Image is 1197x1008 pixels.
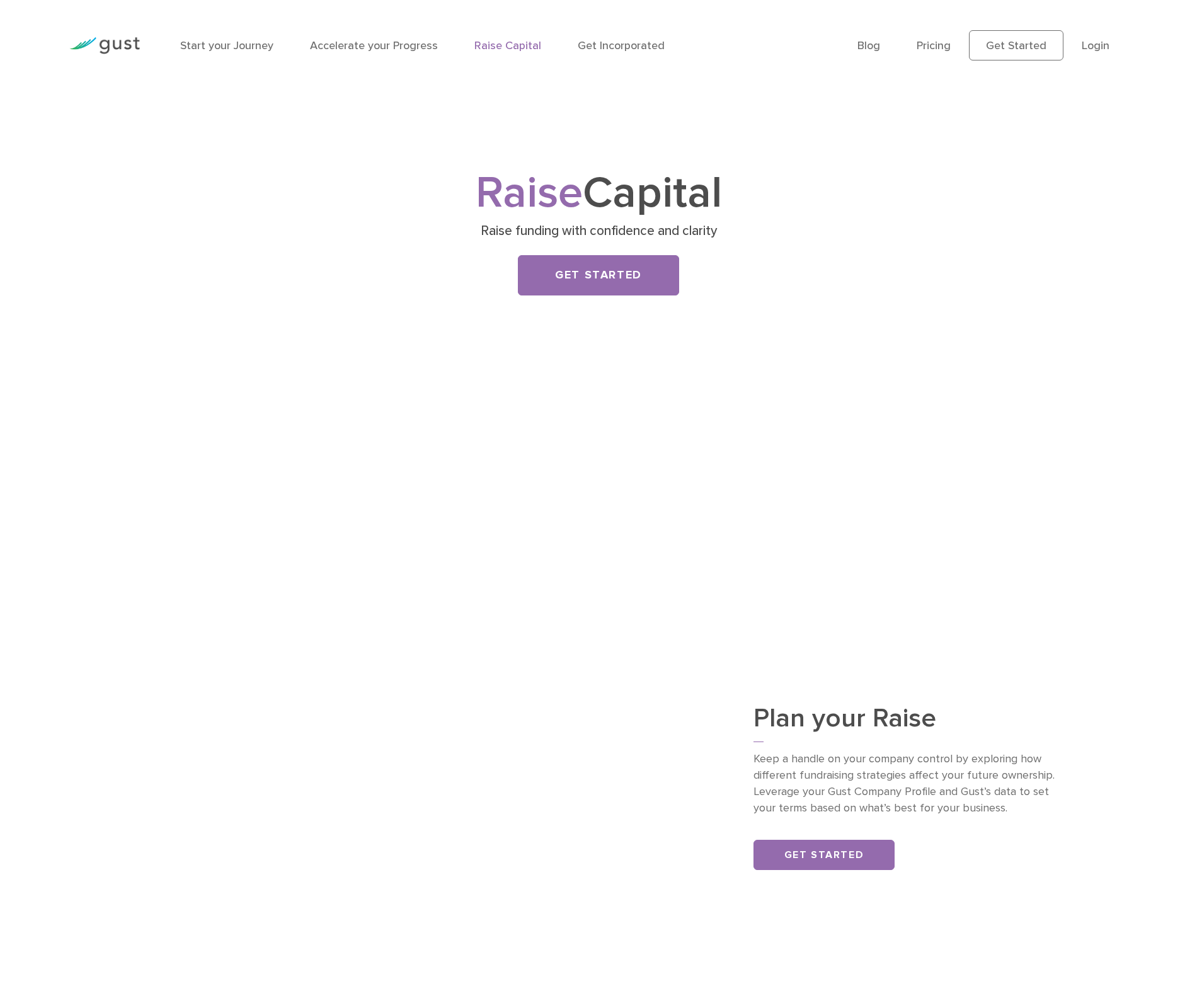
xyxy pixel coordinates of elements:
img: Gust Logo [69,37,140,54]
a: Get Started [969,30,1063,60]
a: Accelerate your Progress [310,39,438,52]
a: Raise Capital [474,39,541,52]
h1: Capital [350,173,847,214]
a: Get Incorporated [578,39,665,52]
a: Blog [857,39,880,52]
a: Login [1082,39,1109,52]
a: Start your Journey [180,39,273,52]
p: Raise funding with confidence and clarity [355,222,843,240]
p: Keep a handle on your company control by exploring how different fundraising strategies affect yo... [753,751,1055,816]
a: Get Started [753,840,895,870]
span: Raise [476,166,583,219]
a: Get Started [518,255,679,295]
a: Pricing [917,39,951,52]
h3: Plan your Raise [753,704,1055,742]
